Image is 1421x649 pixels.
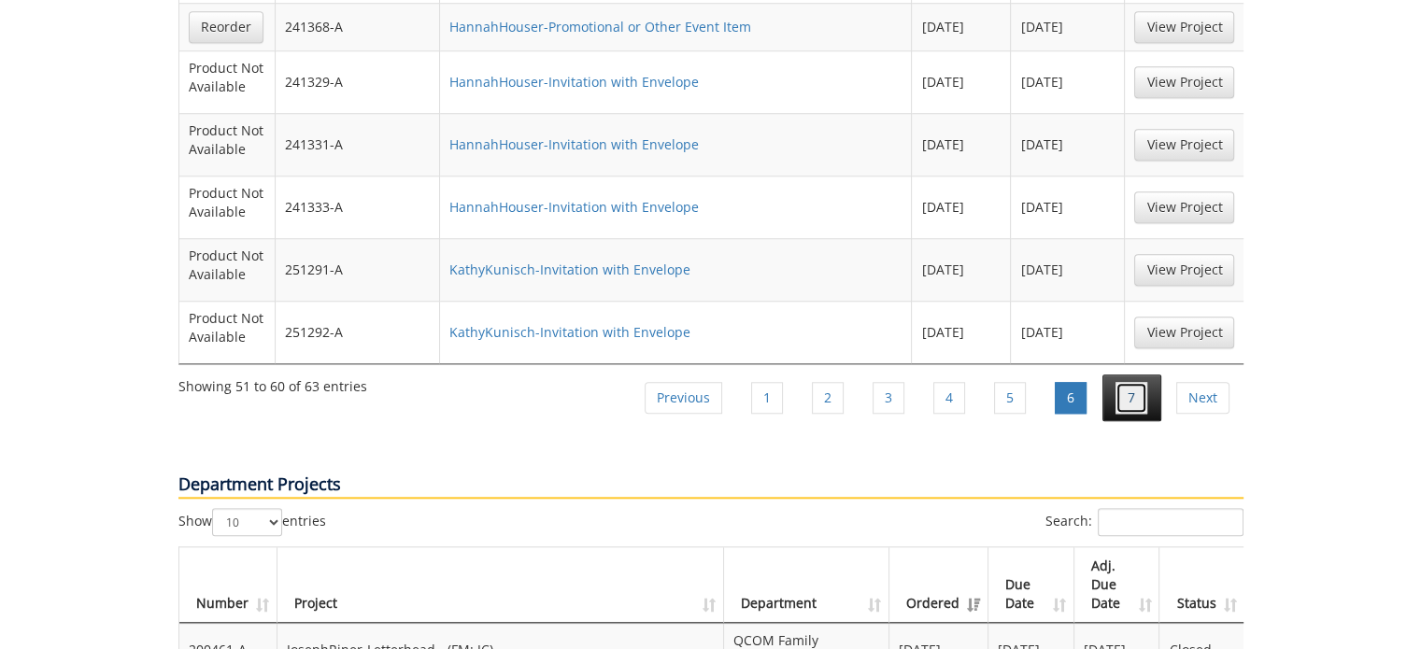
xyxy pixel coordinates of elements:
[178,370,367,396] div: Showing 51 to 60 of 63 entries
[889,547,988,623] th: Ordered: activate to sort column ascending
[1134,317,1234,348] a: View Project
[812,382,844,414] a: 2
[277,547,724,623] th: Project: activate to sort column ascending
[1098,508,1243,536] input: Search:
[179,547,277,623] th: Number: activate to sort column ascending
[1045,508,1243,536] label: Search:
[1134,11,1234,43] a: View Project
[912,3,1011,50] td: [DATE]
[988,547,1074,623] th: Due Date: activate to sort column ascending
[276,301,440,363] td: 251292-A
[276,176,440,238] td: 241333-A
[1134,191,1234,223] a: View Project
[1115,382,1147,414] a: 7
[1134,254,1234,286] a: View Project
[912,113,1011,176] td: [DATE]
[276,50,440,113] td: 241329-A
[449,18,751,35] a: HannahHouser-Promotional or Other Event Item
[189,59,265,96] p: Product Not Available
[1159,547,1243,623] th: Status: activate to sort column ascending
[912,301,1011,363] td: [DATE]
[189,121,265,159] p: Product Not Available
[178,473,1243,499] p: Department Projects
[1011,176,1125,238] td: [DATE]
[1055,382,1087,414] a: 6
[873,382,904,414] a: 3
[189,11,263,43] a: Reorder
[1011,113,1125,176] td: [DATE]
[276,3,440,50] td: 241368-A
[912,176,1011,238] td: [DATE]
[1011,238,1125,301] td: [DATE]
[1176,382,1229,414] a: Next
[276,238,440,301] td: 251291-A
[645,382,722,414] a: Previous
[1011,301,1125,363] td: [DATE]
[1134,129,1234,161] a: View Project
[178,508,326,536] label: Show entries
[449,261,690,278] a: KathyKunisch-Invitation with Envelope
[276,113,440,176] td: 241331-A
[751,382,783,414] a: 1
[449,198,699,216] a: HannahHouser-Invitation with Envelope
[912,50,1011,113] td: [DATE]
[994,382,1026,414] a: 5
[189,309,265,346] p: Product Not Available
[1074,547,1160,623] th: Adj. Due Date: activate to sort column ascending
[449,73,699,91] a: HannahHouser-Invitation with Envelope
[912,238,1011,301] td: [DATE]
[933,382,965,414] a: 4
[1011,50,1125,113] td: [DATE]
[1134,66,1234,98] a: View Project
[212,508,282,536] select: Showentries
[449,135,699,153] a: HannahHouser-Invitation with Envelope
[724,547,889,623] th: Department: activate to sort column ascending
[1011,3,1125,50] td: [DATE]
[189,184,265,221] p: Product Not Available
[449,323,690,341] a: KathyKunisch-Invitation with Envelope
[189,247,265,284] p: Product Not Available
